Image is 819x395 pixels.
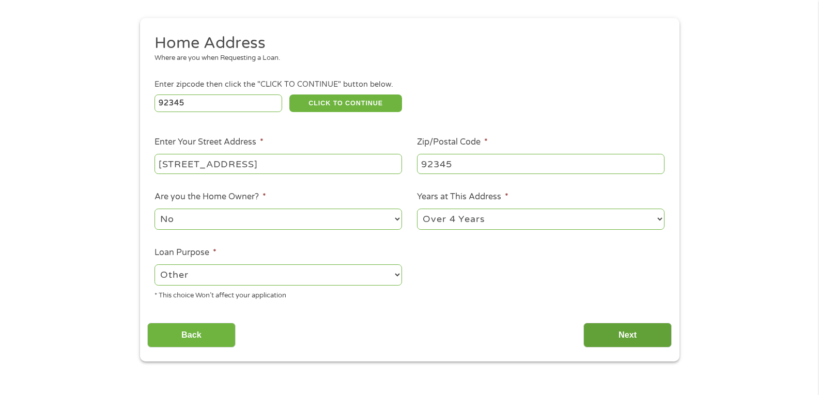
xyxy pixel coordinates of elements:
div: Where are you when Requesting a Loan. [154,53,657,64]
label: Enter Your Street Address [154,137,264,148]
input: 1 Main Street [154,154,402,173]
label: Years at This Address [417,192,508,202]
input: Next [583,323,672,348]
h2: Home Address [154,33,657,54]
label: Are you the Home Owner? [154,192,266,202]
input: Back [147,323,236,348]
label: Loan Purpose [154,247,217,258]
div: Enter zipcode then click the "CLICK TO CONTINUE" button below. [154,79,664,90]
button: CLICK TO CONTINUE [289,94,402,112]
label: Zip/Postal Code [417,137,488,148]
div: * This choice Won’t affect your application [154,287,402,301]
input: Enter Zipcode (e.g 01510) [154,94,282,112]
